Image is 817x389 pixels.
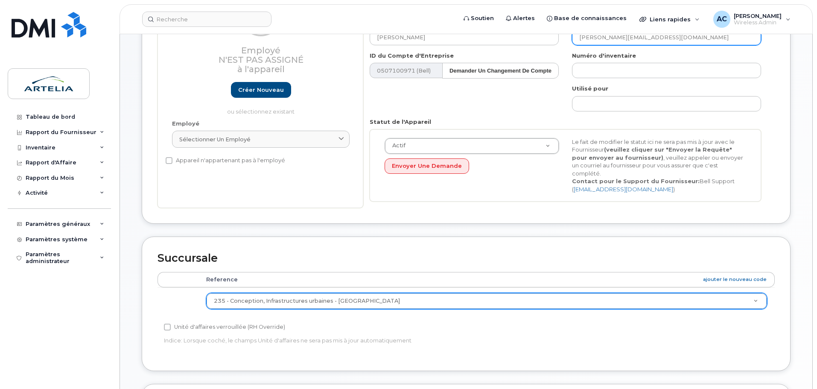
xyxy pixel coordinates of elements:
[172,131,350,148] a: Sélectionner un employé
[164,336,562,345] p: Indice: Lorsque coché, le champs Unité d'affaires ne sera pas mis à jour automatiquement
[572,178,700,184] strong: Contact pour le Support du Fournisseur:
[164,322,285,332] label: Unité d'affaires verrouillée (RH Override)
[707,11,797,28] div: Alexandre Chagnon
[442,63,559,79] button: Demander un Changement de Compte
[385,138,559,154] a: Actif
[370,52,454,60] label: ID du Compte d'Entreprise
[166,155,285,166] label: Appareil n'appartenant pas à l'employé
[237,64,285,74] span: à l'appareil
[566,138,753,193] div: Le fait de modifier le statut ici ne sera pas mis à jour avec le Fournisseur , veuillez appeler o...
[172,46,350,74] h3: Employé
[572,52,636,60] label: Numéro d'inventaire
[734,12,782,19] span: [PERSON_NAME]
[500,10,541,27] a: Alertes
[449,67,551,74] strong: Demander un Changement de Compte
[633,11,706,28] div: Liens rapides
[219,55,303,65] span: N'est pas assigné
[370,118,431,126] label: Statut de l'Appareil
[541,10,633,27] a: Base de connaissances
[572,146,732,161] strong: (veuillez cliquer sur "Envoyer la Requête" pour envoyer au fournisseur)
[179,135,251,143] span: Sélectionner un employé
[142,12,271,27] input: Recherche
[166,157,172,164] input: Appareil n'appartenant pas à l'employé
[385,158,469,174] button: Envoyer une Demande
[574,186,673,193] a: [EMAIL_ADDRESS][DOMAIN_NAME]
[572,85,608,93] label: Utilisé pour
[158,252,775,264] h2: Succursale
[513,14,535,23] span: Alertes
[198,272,775,287] th: Reference
[703,276,767,283] a: ajouter le nouveau code
[734,19,782,26] span: Wireless Admin
[214,298,400,304] span: 235 - Conception, Infrastructures urbaines - Montréal
[554,14,627,23] span: Base de connaissances
[172,120,199,128] label: Employé
[717,14,727,24] span: AC
[207,293,767,309] a: 235 - Conception, Infrastructures urbaines - [GEOGRAPHIC_DATA]
[387,142,406,149] span: Actif
[458,10,500,27] a: Soutien
[231,82,291,98] a: Créer nouveau
[172,108,350,116] p: ou sélectionnez existant
[650,16,691,23] span: Liens rapides
[164,324,171,331] input: Unité d'affaires verrouillée (RH Override)
[471,14,494,23] span: Soutien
